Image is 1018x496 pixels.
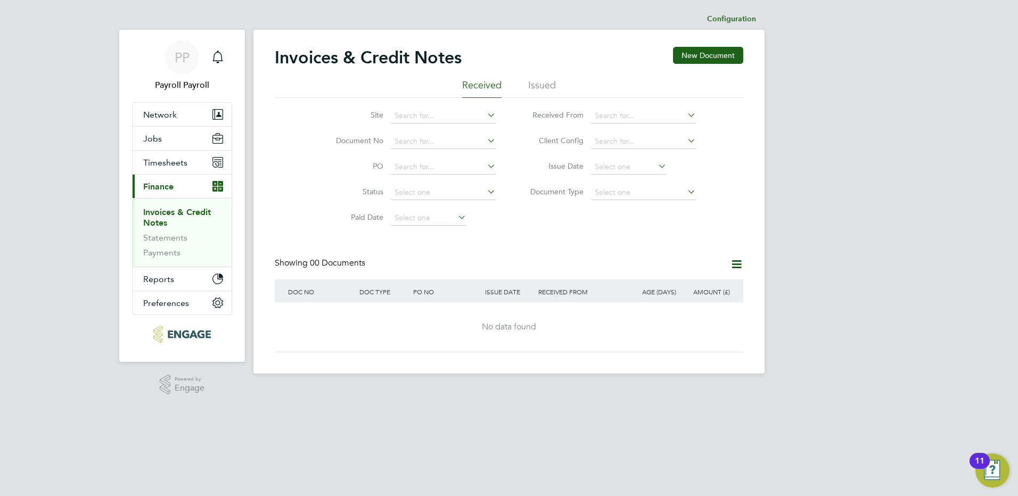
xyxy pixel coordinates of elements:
[975,453,1009,487] button: Open Resource Center, 11 new notifications
[143,298,189,308] span: Preferences
[143,134,162,144] span: Jobs
[322,136,383,145] label: Document No
[175,51,190,64] span: PP
[391,211,466,226] input: Select one
[591,134,696,149] input: Search for...
[528,79,556,98] li: Issued
[679,279,733,304] div: AMOUNT (£)
[175,375,204,384] span: Powered by
[411,279,482,304] div: PO NO
[462,79,502,98] li: Received
[133,198,232,267] div: Finance
[391,134,496,149] input: Search for...
[119,30,245,362] nav: Main navigation
[153,326,210,343] img: txmrecruit-logo-retina.png
[322,110,383,120] label: Site
[391,160,496,175] input: Search for...
[322,161,383,171] label: PO
[275,258,367,269] div: Showing
[391,109,496,123] input: Search for...
[133,291,232,315] button: Preferences
[482,279,536,304] div: ISSUE DATE
[707,9,756,30] li: Configuration
[143,158,187,168] span: Timesheets
[143,207,211,228] a: Invoices & Credit Notes
[591,160,667,175] input: Select one
[310,258,365,268] span: 00 Documents
[133,267,232,291] button: Reports
[673,47,743,64] button: New Document
[132,40,232,92] a: PPPayroll Payroll
[285,279,357,304] div: DOC NO
[522,110,584,120] label: Received From
[132,79,232,92] span: Payroll Payroll
[591,109,696,123] input: Search for...
[357,279,411,304] div: DOC TYPE
[175,384,204,393] span: Engage
[522,161,584,171] label: Issue Date
[522,136,584,145] label: Client Config
[133,127,232,150] button: Jobs
[275,47,462,68] h2: Invoices & Credit Notes
[143,274,174,284] span: Reports
[133,103,232,126] button: Network
[285,321,733,333] div: No data found
[391,185,496,200] input: Select one
[143,247,180,258] a: Payments
[625,279,679,304] div: AGE (DAYS)
[143,233,187,243] a: Statements
[143,110,177,120] span: Network
[522,187,584,196] label: Document Type
[160,375,205,395] a: Powered byEngage
[133,175,232,198] button: Finance
[591,185,696,200] input: Select one
[143,181,174,192] span: Finance
[132,326,232,343] a: Go to home page
[975,461,984,475] div: 11
[536,279,625,304] div: RECEIVED FROM
[322,212,383,222] label: Paid Date
[322,187,383,196] label: Status
[133,151,232,174] button: Timesheets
